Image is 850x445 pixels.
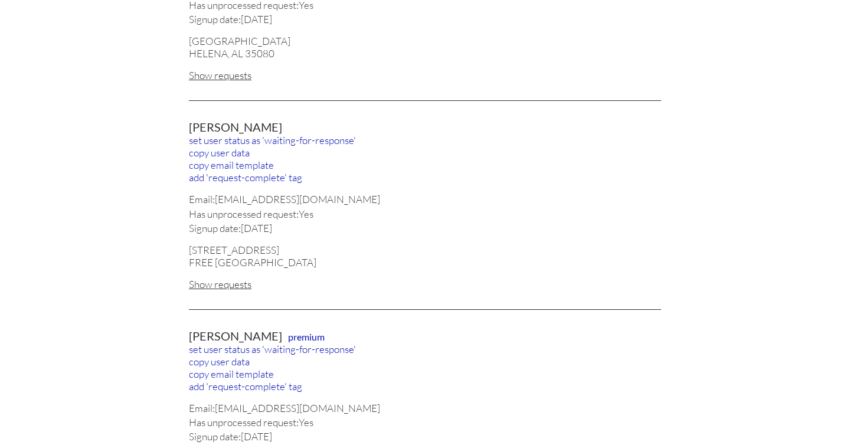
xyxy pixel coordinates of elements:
[189,278,661,290] div: Show requests
[189,256,661,269] div: FREE [GEOGRAPHIC_DATA]
[189,380,661,392] div: add 'request-complete' tag
[189,120,661,134] div: [PERSON_NAME]
[189,134,661,146] div: set user status as 'waiting-for-response'
[189,343,661,355] div: set user status as 'waiting-for-response'
[189,208,661,220] div: Has unprocessed request: Yes
[189,146,661,159] div: copy user data
[189,47,661,60] div: HELENA, AL 35080
[189,416,661,428] div: Has unprocessed request: Yes
[189,368,661,380] div: copy email template
[189,430,661,443] div: Signup date: [DATE]
[189,244,661,256] div: [STREET_ADDRESS]
[189,13,661,25] div: Signup date: [DATE]
[189,402,661,414] div: Email: [EMAIL_ADDRESS][DOMAIN_NAME]
[189,159,661,171] div: copy email template
[189,329,661,343] div: [PERSON_NAME]
[189,35,661,47] div: [GEOGRAPHIC_DATA]
[189,355,661,368] div: copy user data
[189,171,661,184] div: add 'request-complete' tag
[189,69,661,81] div: Show requests
[189,193,661,205] div: Email: [EMAIL_ADDRESS][DOMAIN_NAME]
[288,331,325,342] span: premium
[189,222,661,234] div: Signup date: [DATE]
